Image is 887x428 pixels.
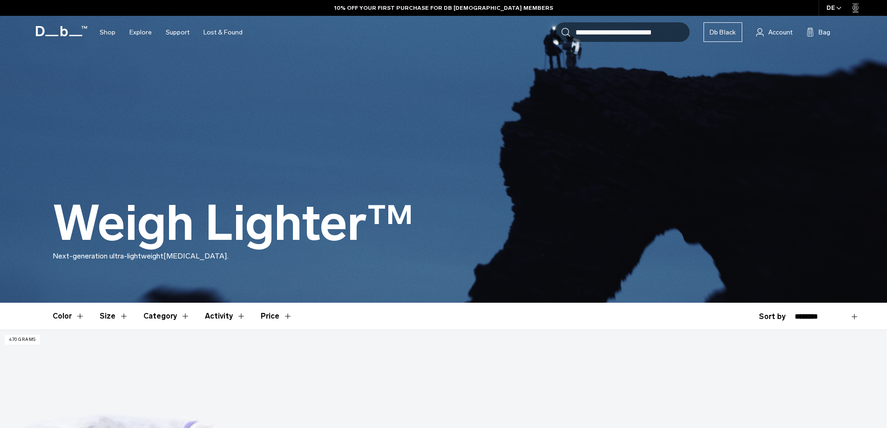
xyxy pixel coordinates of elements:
a: Shop [100,16,115,49]
button: Toggle Price [261,303,292,330]
button: Toggle Filter [53,303,85,330]
a: Explore [129,16,152,49]
h1: Weigh Lighter™ [53,197,413,251]
a: Lost & Found [203,16,243,49]
button: Toggle Filter [205,303,246,330]
a: Account [756,27,792,38]
a: Db Black [704,22,742,42]
span: Next-generation ultra-lightweight [53,251,163,260]
span: Bag [819,27,830,37]
span: Account [768,27,792,37]
p: 470 grams [5,335,40,345]
button: Toggle Filter [143,303,190,330]
nav: Main Navigation [93,16,250,49]
button: Toggle Filter [100,303,129,330]
a: Support [166,16,190,49]
button: Bag [806,27,830,38]
a: 10% OFF YOUR FIRST PURCHASE FOR DB [DEMOGRAPHIC_DATA] MEMBERS [334,4,553,12]
span: [MEDICAL_DATA]. [163,251,229,260]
